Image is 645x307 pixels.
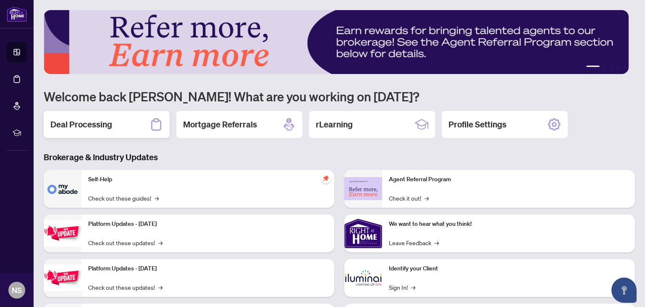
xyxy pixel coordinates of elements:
[88,264,328,273] p: Platform Updates - [DATE]
[623,66,627,69] button: 5
[316,119,353,130] h2: rLearning
[586,66,600,69] button: 1
[7,6,27,22] img: logo
[389,175,628,184] p: Agent Referral Program
[88,193,159,203] a: Check out these guides!→
[44,265,81,291] img: Platform Updates - July 8, 2025
[44,10,629,74] img: Slide 0
[389,264,628,273] p: Identify your Client
[448,119,506,130] h2: Profile Settings
[389,238,439,247] a: Leave Feedback→
[88,238,163,247] a: Check out these updates!→
[44,220,81,246] img: Platform Updates - July 21, 2025
[435,238,439,247] span: →
[88,220,328,229] p: Platform Updates - [DATE]
[389,193,429,203] a: Check it out!→
[50,119,112,130] h2: Deal Processing
[183,119,257,130] h2: Mortgage Referrals
[44,88,635,104] h1: Welcome back [PERSON_NAME]! What are you working on [DATE]?
[611,278,637,303] button: Open asap
[155,193,159,203] span: →
[616,66,620,69] button: 4
[88,283,163,292] a: Check out these updates!→
[389,283,415,292] a: Sign In!→
[158,238,163,247] span: →
[44,151,635,163] h3: Brokerage & Industry Updates
[44,170,81,208] img: Self-Help
[411,283,415,292] span: →
[389,220,628,229] p: We want to hear what you think!
[12,284,22,296] span: NS
[603,66,606,69] button: 2
[610,66,613,69] button: 3
[321,173,331,183] span: pushpin
[344,259,382,297] img: Identify your Client
[88,175,328,184] p: Self-Help
[344,214,382,252] img: We want to hear what you think!
[344,177,382,200] img: Agent Referral Program
[158,283,163,292] span: →
[425,193,429,203] span: →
